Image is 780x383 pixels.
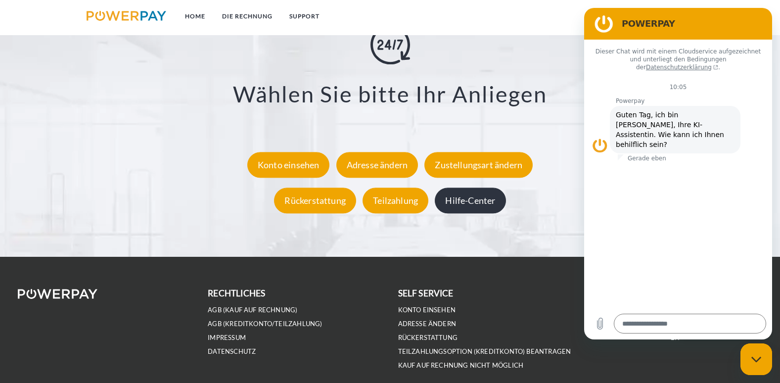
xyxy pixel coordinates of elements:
[424,152,533,178] div: Zustellungsart ändern
[398,334,458,342] a: Rückerstattung
[435,188,505,213] div: Hilfe-Center
[360,195,431,206] a: Teilzahlung
[245,159,332,170] a: Konto einsehen
[208,347,256,356] a: DATENSCHUTZ
[671,334,680,342] a: EN
[398,306,456,314] a: Konto einsehen
[18,289,97,299] img: logo-powerpay-white.svg
[398,320,457,328] a: Adresse ändern
[334,159,421,170] a: Adresse ändern
[208,320,322,328] a: AGB (Kreditkonto/Teilzahlung)
[740,343,772,375] iframe: Schaltfläche zum Öffnen des Messaging-Fensters; Konversation läuft
[432,195,508,206] a: Hilfe-Center
[363,188,428,213] div: Teilzahlung
[87,11,166,21] img: logo-powerpay.svg
[336,152,418,178] div: Adresse ändern
[281,7,328,25] a: SUPPORT
[642,7,673,25] a: agb
[214,7,281,25] a: DIE RECHNUNG
[177,7,214,25] a: Home
[398,288,454,298] b: self service
[398,361,524,370] a: Kauf auf Rechnung nicht möglich
[422,159,535,170] a: Zustellungsart ändern
[208,288,265,298] b: rechtliches
[272,195,359,206] a: Rückerstattung
[208,306,297,314] a: AGB (Kauf auf Rechnung)
[51,80,729,108] h3: Wählen Sie bitte Ihr Anliegen
[274,188,356,213] div: Rückerstattung
[208,334,246,342] a: IMPRESSUM
[247,152,330,178] div: Konto einsehen
[398,347,571,356] a: Teilzahlungsoption (KREDITKONTO) beantragen
[584,8,772,339] iframe: Messaging-Fenster
[370,25,410,64] img: online-shopping.svg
